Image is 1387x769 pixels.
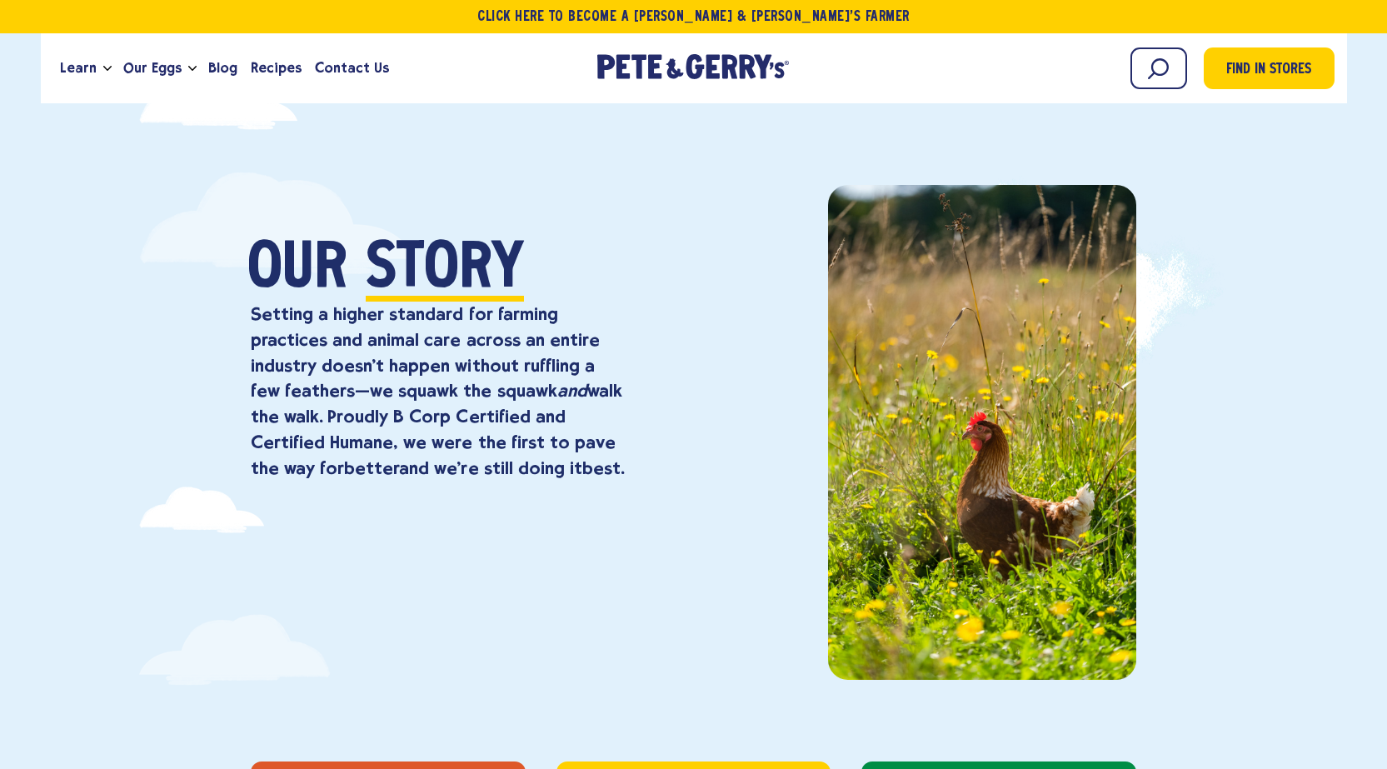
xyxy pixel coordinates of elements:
[60,57,97,78] span: Learn
[123,57,182,78] span: Our Eggs
[366,239,524,302] span: Story
[117,46,188,91] a: Our Eggs
[308,46,396,91] a: Contact Us
[344,457,399,478] strong: better
[244,46,308,91] a: Recipes
[1204,47,1335,89] a: Find in Stores
[1226,59,1311,82] span: Find in Stores
[251,57,302,78] span: Recipes
[1130,47,1187,89] input: Search
[188,66,197,72] button: Open the dropdown menu for Our Eggs
[53,46,103,91] a: Learn
[557,380,587,401] em: and
[247,239,347,302] span: Our
[315,57,389,78] span: Contact Us
[202,46,244,91] a: Blog
[251,302,624,482] p: Setting a higher standard for farming practices and animal care across an entire industry doesn’t...
[582,457,621,478] strong: best
[208,57,237,78] span: Blog
[103,66,112,72] button: Open the dropdown menu for Learn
